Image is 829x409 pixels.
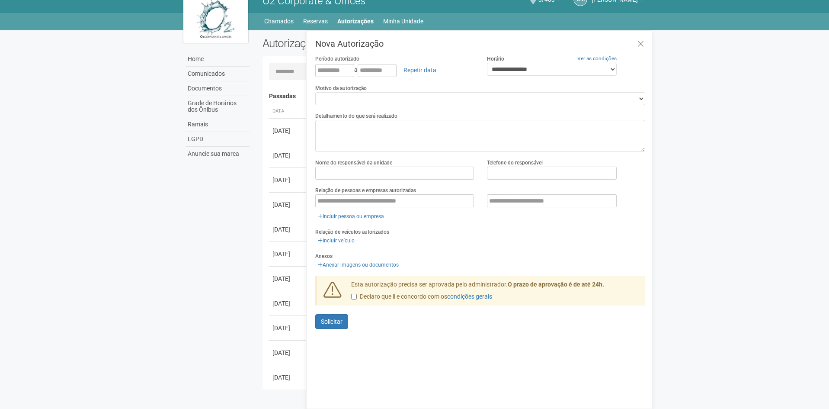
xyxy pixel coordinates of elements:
div: [DATE] [272,373,304,382]
span: Solicitar [321,318,342,325]
a: Anexar imagens ou documentos [315,260,401,270]
a: Comunicados [186,67,250,81]
label: Declaro que li e concordo com os [351,293,492,301]
label: Relação de pessoas e empresas autorizadas [315,187,416,194]
a: Repetir data [398,63,442,77]
div: a [315,63,474,77]
div: [DATE] [272,324,304,332]
label: Horário [487,55,504,63]
div: [DATE] [272,200,304,209]
div: [DATE] [272,274,304,283]
div: [DATE] [272,176,304,184]
label: Detalhamento do que será realizado [315,112,397,120]
a: Ramais [186,117,250,132]
label: Relação de veículos autorizados [315,228,389,236]
a: Anuncie sua marca [186,147,250,161]
label: Motivo da autorização [315,84,367,92]
a: Minha Unidade [383,15,423,27]
div: [DATE] [272,299,304,308]
div: [DATE] [272,151,304,160]
label: Período autorizado [315,55,359,63]
a: Reservas [303,15,328,27]
div: Esta autorização precisa ser aprovada pelo administrador. [345,280,646,306]
a: Documentos [186,81,250,96]
div: [DATE] [272,225,304,234]
a: Grade de Horários dos Ônibus [186,96,250,117]
label: Telefone do responsável [487,159,543,167]
div: [DATE] [272,126,304,135]
th: Data [269,104,308,119]
a: Ver as condições [577,55,617,61]
a: Incluir pessoa ou empresa [315,212,387,221]
a: LGPD [186,132,250,147]
a: Chamados [264,15,294,27]
a: Incluir veículo [315,236,357,245]
div: [DATE] [272,250,304,258]
a: condições gerais [447,293,492,300]
label: Anexos [315,252,333,260]
h4: Passadas [269,93,640,100]
a: Home [186,52,250,67]
a: Autorizações [337,15,374,27]
label: Nome do responsável da unidade [315,159,392,167]
h2: Autorizações [262,37,448,50]
div: [DATE] [272,348,304,357]
button: Solicitar [315,314,348,329]
h3: Nova Autorização [315,39,645,48]
input: Declaro que li e concordo com oscondições gerais [351,294,357,300]
strong: O prazo de aprovação é de até 24h. [508,281,604,288]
